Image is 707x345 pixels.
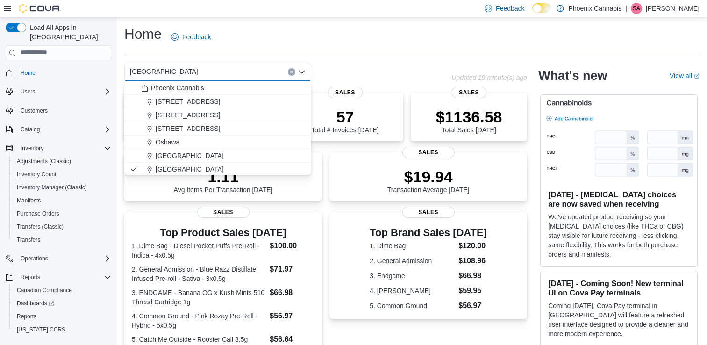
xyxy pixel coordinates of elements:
p: We've updated product receiving so your [MEDICAL_DATA] choices (like THCa or CBG) stay visible fo... [548,212,690,259]
dt: 2. General Admission [370,256,455,266]
button: Purchase Orders [9,207,115,220]
span: Reports [21,273,40,281]
button: Transfers (Classic) [9,220,115,233]
button: Reports [2,271,115,284]
span: Reports [17,313,36,320]
span: Transfers [17,236,40,244]
img: Cova [19,4,61,13]
button: Catalog [2,123,115,136]
h3: [DATE] - [MEDICAL_DATA] choices are now saved when receiving [548,190,690,208]
a: Inventory Manager (Classic) [13,182,91,193]
button: [STREET_ADDRESS] [124,122,311,136]
dd: $59.95 [458,285,487,296]
span: Purchase Orders [17,210,59,217]
span: Washington CCRS [13,324,111,335]
span: Adjustments (Classic) [17,158,71,165]
span: Manifests [13,195,111,206]
a: Home [17,67,39,79]
dt: 2. General Admission - Blue Razz Distillate Infused Pre-roll - Sativa - 3x0.5g [132,265,266,283]
h3: [DATE] - Coming Soon! New terminal UI on Cova Pay terminals [548,279,690,297]
button: Manifests [9,194,115,207]
span: Catalog [21,126,40,133]
button: Canadian Compliance [9,284,115,297]
button: Clear input [288,68,295,76]
span: Oshawa [156,137,179,147]
dd: $120.00 [458,240,487,252]
span: Load All Apps in [GEOGRAPHIC_DATA] [26,23,111,42]
span: Canadian Compliance [17,287,72,294]
dd: $66.98 [270,287,314,298]
span: Operations [21,255,48,262]
button: Phoenix Cannabis [124,81,311,95]
a: Feedback [167,28,214,46]
button: Home [2,66,115,79]
span: Inventory [17,143,111,154]
span: Transfers (Classic) [13,221,111,232]
span: [STREET_ADDRESS] [156,124,220,133]
a: Transfers [13,234,44,245]
span: Transfers [13,234,111,245]
span: Sales [451,87,486,98]
button: [GEOGRAPHIC_DATA] [124,149,311,163]
span: [GEOGRAPHIC_DATA] [130,66,198,77]
span: Users [21,88,35,95]
span: [STREET_ADDRESS] [156,97,220,106]
span: Operations [17,253,111,264]
button: [STREET_ADDRESS] [124,108,311,122]
span: Sales [402,207,455,218]
h3: Top Product Sales [DATE] [132,227,314,238]
p: 57 [311,108,378,126]
div: Avg Items Per Transaction [DATE] [174,167,273,194]
span: Inventory Manager (Classic) [17,184,87,191]
p: Phoenix Cannabis [569,3,622,14]
span: Inventory [21,144,43,152]
span: Dashboards [17,300,54,307]
span: Reports [13,311,111,322]
dd: $108.96 [458,255,487,266]
input: Dark Mode [532,3,552,13]
dt: 5. Common Ground [370,301,455,310]
dt: 1. Dime Bag - Diesel Pocket Puffs Pre-Roll - Indica - 4x0.5g [132,241,266,260]
button: Inventory [2,142,115,155]
button: Reports [9,310,115,323]
button: Close list of options [298,68,306,76]
button: Inventory Manager (Classic) [9,181,115,194]
a: [US_STATE] CCRS [13,324,69,335]
span: Dashboards [13,298,111,309]
span: Sales [197,207,250,218]
span: [GEOGRAPHIC_DATA] [156,151,224,160]
button: Transfers [9,233,115,246]
dd: $71.97 [270,264,314,275]
span: Canadian Compliance [13,285,111,296]
svg: External link [694,73,700,79]
p: [PERSON_NAME] [646,3,700,14]
p: $19.94 [387,167,470,186]
button: Oshawa [124,136,311,149]
dt: 4. Common Ground - Pink Rozay Pre-Roll - Hybrid - 5x0.5g [132,311,266,330]
span: Home [17,67,111,79]
span: Home [21,69,36,77]
div: Sam Abdallah [631,3,642,14]
div: Transaction Average [DATE] [387,167,470,194]
button: Inventory [17,143,47,154]
button: [GEOGRAPHIC_DATA] [124,163,311,176]
dd: $66.98 [458,270,487,281]
button: Operations [17,253,52,264]
button: Operations [2,252,115,265]
span: Catalog [17,124,111,135]
span: Sales [402,147,455,158]
button: [US_STATE] CCRS [9,323,115,336]
p: $1136.58 [436,108,502,126]
dt: 3. Endgame [370,271,455,280]
span: SA [633,3,640,14]
span: Inventory Manager (Classic) [13,182,111,193]
button: Inventory Count [9,168,115,181]
a: Dashboards [13,298,58,309]
p: | [625,3,627,14]
dd: $100.00 [270,240,314,252]
button: Adjustments (Classic) [9,155,115,168]
dt: 5. Catch Me Outside - Rooster Call 3.5g [132,335,266,344]
a: Adjustments (Classic) [13,156,75,167]
dt: 4. [PERSON_NAME] [370,286,455,295]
